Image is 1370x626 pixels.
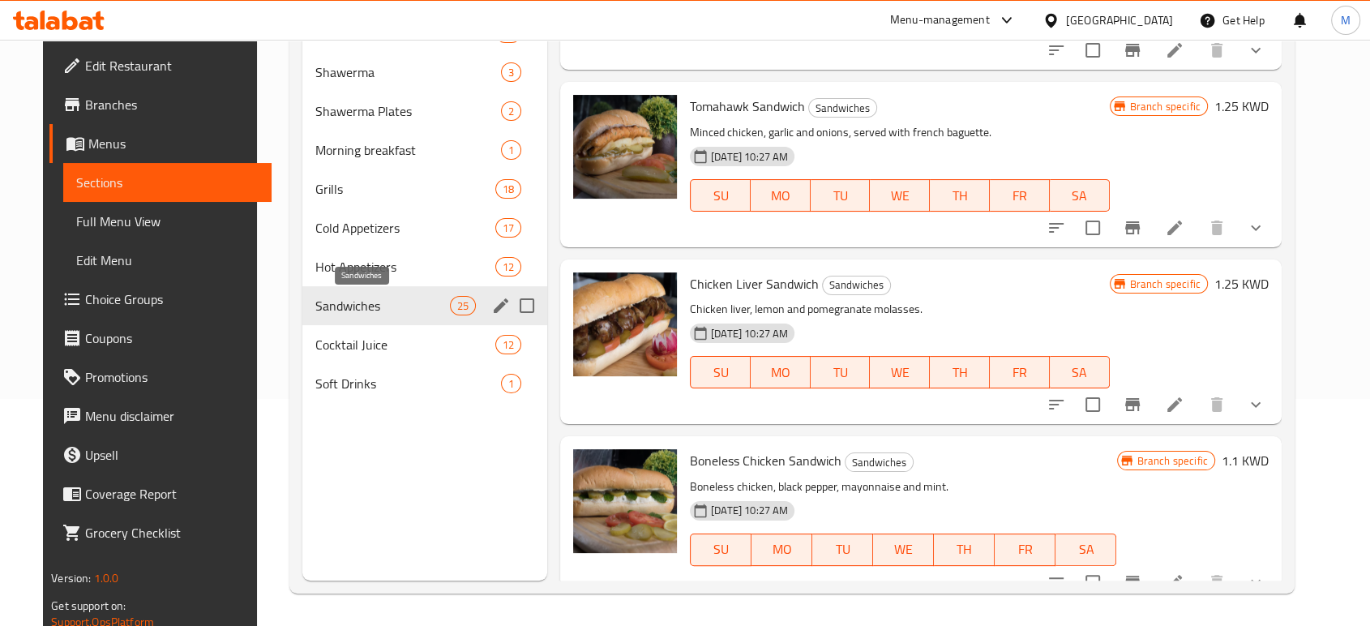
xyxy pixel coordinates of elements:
span: M [1341,11,1351,29]
div: Soft Drinks1 [302,364,547,403]
h6: 1.25 KWD [1214,95,1269,118]
span: Coupons [85,328,259,348]
button: MO [751,356,811,388]
svg: Show Choices [1246,41,1265,60]
span: TH [936,184,983,208]
button: MO [751,534,812,566]
div: Shawerma [315,62,501,82]
button: TU [811,179,871,212]
button: show more [1236,385,1275,424]
div: Sandwiches [822,276,891,295]
span: WE [880,538,927,561]
span: Menus [88,134,259,153]
button: TH [930,179,990,212]
span: SU [697,361,744,384]
button: Branch-specific-item [1113,208,1152,247]
span: Sandwiches [315,296,450,315]
button: show more [1236,31,1275,70]
div: Shawerma Plates2 [302,92,547,131]
span: 18 [496,182,520,197]
button: delete [1197,208,1236,247]
span: SU [697,538,745,561]
span: TU [819,538,867,561]
button: delete [1197,385,1236,424]
span: SA [1056,184,1103,208]
span: Grills [315,179,495,199]
a: Edit Menu [63,241,272,280]
span: Branch specific [1131,453,1214,469]
button: SU [690,356,751,388]
span: Edit Restaurant [85,56,259,75]
span: FR [996,361,1043,384]
span: Tomahawk Sandwich [690,94,805,118]
button: Branch-specific-item [1113,563,1152,602]
button: sort-choices [1037,31,1076,70]
div: Grills18 [302,169,547,208]
div: items [495,335,521,354]
button: show more [1236,563,1275,602]
span: MO [757,184,804,208]
a: Branches [49,85,272,124]
div: Shawerma3 [302,53,547,92]
img: Chicken Liver Sandwich [573,272,677,376]
button: SA [1055,534,1116,566]
span: [DATE] 10:27 AM [704,503,794,518]
span: Chicken Liver Sandwich [690,272,819,296]
span: [DATE] 10:27 AM [704,149,794,165]
span: Menu disclaimer [85,406,259,426]
span: Soft Drinks [315,374,501,393]
span: Cocktail Juice [315,335,495,354]
a: Coupons [49,319,272,358]
span: Boneless Chicken Sandwich [690,448,841,473]
svg: Show Choices [1246,572,1265,592]
div: items [450,296,476,315]
div: Sandwiches25edit [302,286,547,325]
svg: Show Choices [1246,395,1265,414]
button: TH [930,356,990,388]
button: MO [751,179,811,212]
div: [GEOGRAPHIC_DATA] [1066,11,1173,29]
span: FR [1001,538,1049,561]
span: Select to update [1076,33,1110,67]
button: sort-choices [1037,208,1076,247]
button: WE [870,356,930,388]
span: Branch specific [1124,99,1207,114]
a: Edit Restaurant [49,46,272,85]
span: TH [936,361,983,384]
button: FR [990,356,1050,388]
p: Minced chicken, garlic and onions, served with french baguette. [690,122,1109,143]
span: SA [1062,538,1110,561]
span: Get support on: [51,595,126,616]
span: FR [996,184,1043,208]
span: Shawerma Plates [315,101,501,121]
span: Select to update [1076,211,1110,245]
span: Coverage Report [85,484,259,504]
button: sort-choices [1037,385,1076,424]
h6: 1.25 KWD [1214,272,1269,295]
span: WE [876,184,923,208]
button: Branch-specific-item [1113,31,1152,70]
span: Sandwiches [809,99,876,118]
div: Cocktail Juice12 [302,325,547,364]
button: WE [870,179,930,212]
span: 3 [502,65,520,80]
nav: Menu sections [302,7,547,409]
span: Edit Menu [76,251,259,270]
button: delete [1197,31,1236,70]
a: Coverage Report [49,474,272,513]
button: FR [995,534,1055,566]
a: Menus [49,124,272,163]
span: SU [697,184,744,208]
span: [DATE] 10:27 AM [704,326,794,341]
span: Cold Appetizers [315,218,495,238]
button: TH [934,534,995,566]
button: delete [1197,563,1236,602]
a: Grocery Checklist [49,513,272,552]
span: Branches [85,95,259,114]
button: show more [1236,208,1275,247]
span: Branch specific [1124,277,1207,292]
span: Morning breakfast [315,140,501,160]
div: items [495,218,521,238]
